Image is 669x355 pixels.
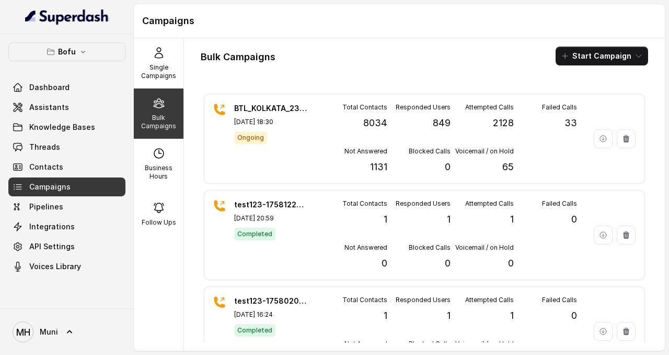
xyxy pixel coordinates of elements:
[409,243,451,252] p: Blocked Calls
[29,122,95,132] span: Knowledge Bases
[384,308,387,323] p: 1
[234,228,275,240] span: Completed
[234,324,275,337] span: Completed
[8,217,125,236] a: Integrations
[29,182,71,192] span: Campaigns
[445,256,451,271] p: 0
[510,308,514,323] p: 1
[58,46,76,58] p: Bofu
[409,340,451,348] p: Blocked Calls
[409,147,451,156] p: Blocked Calls
[8,197,125,216] a: Pipelines
[542,103,577,112] p: Failed Calls
[29,261,81,272] span: Voices Library
[29,82,70,93] span: Dashboard
[8,177,125,196] a: Campaigns
[445,160,451,174] p: 0
[8,118,125,137] a: Knowledge Bases
[447,308,451,323] p: 1
[396,296,451,304] p: Responded Users
[234,310,307,319] p: [DATE] 16:24
[40,327,58,337] span: Muni
[138,63,179,80] p: Single Campaigns
[508,256,514,271] p: 0
[384,212,387,227] p: 1
[564,116,577,130] p: 33
[342,296,387,304] p: Total Contacts
[8,98,125,117] a: Assistants
[29,142,60,152] span: Threads
[542,199,577,208] p: Failed Calls
[455,147,514,156] p: Voicemail / on Hold
[201,49,275,65] h1: Bulk Campaigns
[234,214,307,223] p: [DATE] 20:59
[29,102,69,113] span: Assistants
[29,221,75,232] span: Integrations
[342,199,387,208] p: Total Contacts
[465,199,514,208] p: Attempted Calls
[29,162,63,172] span: Contacts
[8,257,125,276] a: Voices Library
[8,317,125,347] a: Muni
[465,103,514,112] p: Attempted Calls
[396,199,451,208] p: Responded Users
[344,340,387,348] p: Not Answered
[234,118,307,126] p: [DATE] 18:30
[29,202,63,212] span: Pipelines
[234,199,307,210] p: test123-1758122943390
[382,256,387,271] p: 0
[363,116,387,130] p: 8034
[234,296,307,306] p: test123-1758020041367
[571,308,577,323] p: 0
[344,147,387,156] p: Not Answered
[542,296,577,304] p: Failed Calls
[510,212,514,227] p: 1
[8,237,125,256] a: API Settings
[455,243,514,252] p: Voicemail / on Hold
[455,340,514,348] p: Voicemail / on Hold
[138,114,179,130] p: Bulk Campaigns
[29,241,75,252] span: API Settings
[465,296,514,304] p: Attempted Calls
[234,103,307,114] p: BTL_KOLKATA_2309_01
[8,138,125,157] a: Threads
[8,78,125,97] a: Dashboard
[8,158,125,176] a: Contacts
[142,13,656,29] h1: Campaigns
[502,160,514,174] p: 65
[138,164,179,181] p: Business Hours
[342,103,387,112] p: Total Contacts
[234,131,267,144] span: Ongoing
[16,327,30,338] text: MH
[8,42,125,61] button: Bofu
[142,218,176,227] p: Follow Ups
[344,243,387,252] p: Not Answered
[447,212,451,227] p: 1
[370,160,387,174] p: 1131
[556,47,648,65] button: Start Campaign
[493,116,514,130] p: 2128
[25,8,109,25] img: light.svg
[433,116,451,130] p: 849
[396,103,451,112] p: Responded Users
[571,212,577,227] p: 0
